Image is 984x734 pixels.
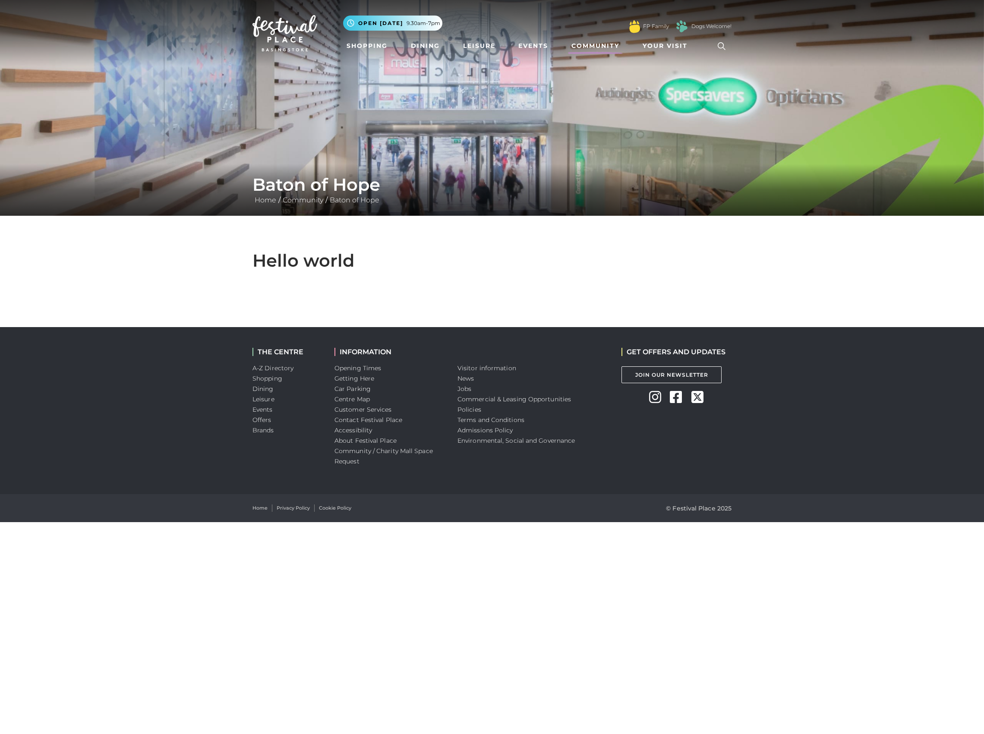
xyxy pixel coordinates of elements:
a: Visitor information [457,364,516,372]
span: Open [DATE] [358,19,403,27]
a: About Festival Place [334,437,397,444]
a: Contact Festival Place [334,416,402,424]
a: Community [568,38,623,54]
button: Open [DATE] 9.30am-7pm [343,16,442,31]
h2: THE CENTRE [252,348,322,356]
a: Leisure [460,38,499,54]
a: Shopping [343,38,391,54]
a: Dogs Welcome! [691,22,732,30]
a: Baton of Hope [328,196,382,204]
a: Jobs [457,385,471,393]
a: Cookie Policy [319,504,351,512]
a: Privacy Policy [277,504,310,512]
a: Policies [457,406,481,413]
a: Dining [407,38,443,54]
a: Dining [252,385,274,393]
a: Commercial & Leasing Opportunities [457,395,571,403]
a: Community / Charity Mall Space Request [334,447,433,465]
div: / / [246,174,738,205]
p: © Festival Place 2025 [666,503,732,513]
a: Home [252,196,278,204]
a: Your Visit [639,38,695,54]
a: Brands [252,426,274,434]
a: Events [252,406,273,413]
h1: Baton of Hope [252,174,732,195]
a: Community [281,196,325,204]
a: Leisure [252,395,274,403]
a: Home [252,504,268,512]
h1: Hello world [252,250,732,271]
a: Opening Times [334,364,381,372]
a: Accessibility [334,426,372,434]
a: FP Family [643,22,669,30]
a: Car Parking [334,385,371,393]
a: Environmental, Social and Governance [457,437,575,444]
a: Admissions Policy [457,426,513,434]
a: Join Our Newsletter [621,366,722,383]
span: 9.30am-7pm [407,19,440,27]
span: Your Visit [643,41,688,50]
a: Offers [252,416,271,424]
a: Getting Here [334,375,374,382]
a: Shopping [252,375,282,382]
h2: INFORMATION [334,348,445,356]
img: Festival Place Logo [252,15,317,51]
h2: GET OFFERS AND UPDATES [621,348,725,356]
a: News [457,375,474,382]
a: Events [515,38,552,54]
a: Centre Map [334,395,370,403]
a: A-Z Directory [252,364,293,372]
a: Customer Services [334,406,392,413]
a: Terms and Conditions [457,416,524,424]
